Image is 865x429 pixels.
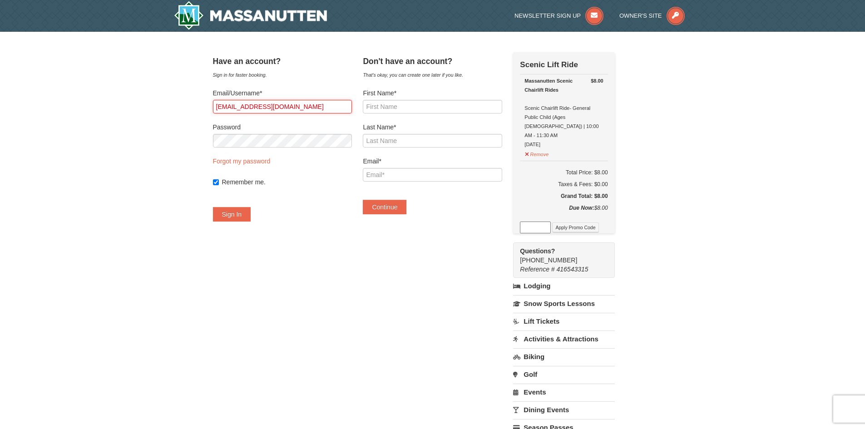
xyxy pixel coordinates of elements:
[213,70,352,79] div: Sign in for faster booking.
[174,1,327,30] img: Massanutten Resort Logo
[222,178,352,187] label: Remember me.
[513,384,614,400] a: Events
[513,330,614,347] a: Activities & Attractions
[520,203,608,222] div: $8.00
[557,266,588,273] span: 416543315
[524,76,603,149] div: Scenic Chairlift Ride- General Public Child (Ages [DEMOGRAPHIC_DATA]) | 10:00 AM - 11:30 AM [DATE]
[213,207,251,222] button: Sign In
[552,222,598,232] button: Apply Promo Code
[520,266,554,273] span: Reference #
[513,401,614,418] a: Dining Events
[520,168,608,177] h6: Total Price: $8.00
[513,295,614,312] a: Snow Sports Lessons
[363,89,502,98] label: First Name*
[619,12,662,19] span: Owner's Site
[520,247,555,255] strong: Questions?
[619,12,685,19] a: Owner's Site
[514,12,603,19] a: Newsletter Sign Up
[513,278,614,294] a: Lodging
[520,247,598,264] span: [PHONE_NUMBER]
[363,134,502,148] input: Last Name
[524,148,549,159] button: Remove
[520,60,578,69] strong: Scenic Lift Ride
[363,70,502,79] div: That's okay, you can create one later if you like.
[520,192,608,201] h5: Grand Total: $8.00
[213,100,352,113] input: Email/Username*
[174,1,327,30] a: Massanutten Resort
[213,57,352,66] h4: Have an account?
[591,76,603,85] strong: $8.00
[363,200,406,214] button: Continue
[513,348,614,365] a: Biking
[363,57,502,66] h4: Don't have an account?
[513,366,614,383] a: Golf
[513,313,614,330] a: Lift Tickets
[569,205,594,211] strong: Due Now:
[363,157,502,166] label: Email*
[514,12,581,19] span: Newsletter Sign Up
[363,123,502,132] label: Last Name*
[363,168,502,182] input: Email*
[213,89,352,98] label: Email/Username*
[213,123,352,132] label: Password
[363,100,502,113] input: First Name
[520,180,608,189] div: Taxes & Fees: $0.00
[213,158,271,165] a: Forgot my password
[524,76,603,94] div: Massanutten Scenic Chairlift Rides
